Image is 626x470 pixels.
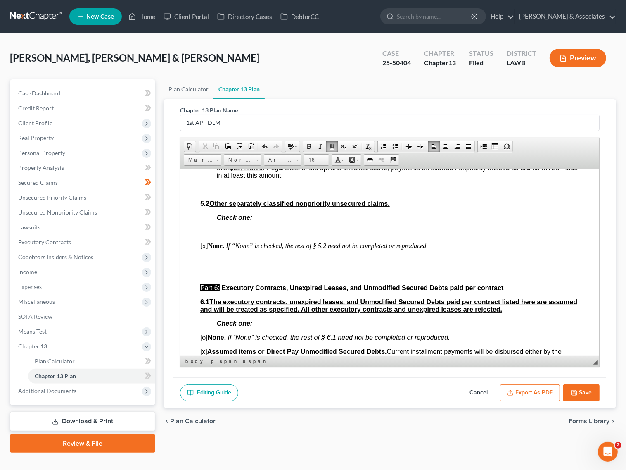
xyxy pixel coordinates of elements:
[28,354,155,369] a: Plan Calculator
[382,49,411,58] div: Case
[18,164,64,171] span: Property Analysis
[448,59,456,67] span: 13
[615,442,621,449] span: 2
[213,9,276,24] a: Directory Cases
[18,283,42,290] span: Expenses
[211,141,222,152] a: Copy
[264,155,293,165] span: Arial
[424,58,456,68] div: Chapter
[12,190,155,205] a: Unsecured Priority Claims
[486,9,514,24] a: Help
[593,360,598,365] span: Resize
[164,79,213,99] a: Plan Calculator
[18,253,93,260] span: Codebtors Insiders & Notices
[276,9,323,24] a: DebtorCC
[180,384,238,402] a: Editing Guide
[326,141,338,152] a: Underline
[569,418,609,425] span: Forms Library
[463,141,474,152] a: Justify
[18,105,54,112] span: Credit Report
[18,239,71,246] span: Executory Contracts
[469,58,493,68] div: Filed
[569,418,616,425] button: Forms Library chevron_right
[18,268,37,275] span: Income
[18,149,65,156] span: Personal Property
[440,141,451,152] a: Center
[332,155,346,165] a: Text Color
[241,357,246,365] a: u element
[264,154,301,166] a: Arial
[218,357,240,365] a: span element
[10,412,155,431] a: Download & Print
[387,155,399,165] a: Anchor
[389,141,401,152] a: Insert/Remove Bulleted List
[27,179,206,186] strong: Assumed items or Direct Pay Unmodified Secured Debts.
[403,141,415,152] a: Decrease Indent
[460,384,497,402] button: Cancel
[563,384,600,402] button: Save
[489,141,501,152] a: Table
[478,141,489,152] a: Insert Page Break for Printing
[363,141,375,152] a: Remove Format
[507,58,536,68] div: LAWB
[507,49,536,58] div: District
[224,154,261,166] a: Normal
[285,141,300,152] a: Spell Checker
[304,155,321,165] span: 16
[12,220,155,235] a: Lawsuits
[609,418,616,425] i: chevron_right
[164,418,170,425] i: chevron_left
[415,141,426,152] a: Increase Indent
[501,141,512,152] a: Insert Special Character
[18,298,55,305] span: Miscellaneous
[315,141,326,152] a: Italic
[199,141,211,152] a: Cut
[364,155,376,165] a: Link
[170,418,216,425] span: Plan Calculator
[428,141,440,152] a: Align Left
[349,141,361,152] a: Superscript
[338,141,349,152] a: Subscript
[245,141,257,152] a: Paste from Word
[18,119,52,126] span: Client Profile
[550,49,606,67] button: Preview
[500,384,560,402] button: Export as PDF
[184,154,221,166] a: Marker
[303,141,315,152] a: Bold
[28,369,155,384] a: Chapter 13 Plan
[12,175,155,190] a: Secured Claims
[397,9,472,24] input: Search by name...
[180,115,599,131] input: Enter name...
[18,387,76,394] span: Additional Documents
[18,209,97,216] span: Unsecured Nonpriority Claims
[18,90,60,97] span: Case Dashboard
[12,205,155,220] a: Unsecured Nonpriority Claims
[10,434,155,453] a: Review & File
[12,309,155,324] a: SOFA Review
[18,194,86,201] span: Unsecured Priority Claims
[213,79,265,99] a: Chapter 13 Plan
[270,141,282,152] a: Redo
[18,179,58,186] span: Secured Claims
[10,52,259,64] span: [PERSON_NAME], [PERSON_NAME] & [PERSON_NAME]
[469,49,493,58] div: Status
[378,141,389,152] a: Insert/Remove Numbered List
[18,343,47,350] span: Chapter 13
[376,155,387,165] a: Unlink
[515,9,616,24] a: [PERSON_NAME] & Associates
[18,224,40,231] span: Lawsuits
[224,155,253,165] span: Normal
[209,357,217,365] a: p element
